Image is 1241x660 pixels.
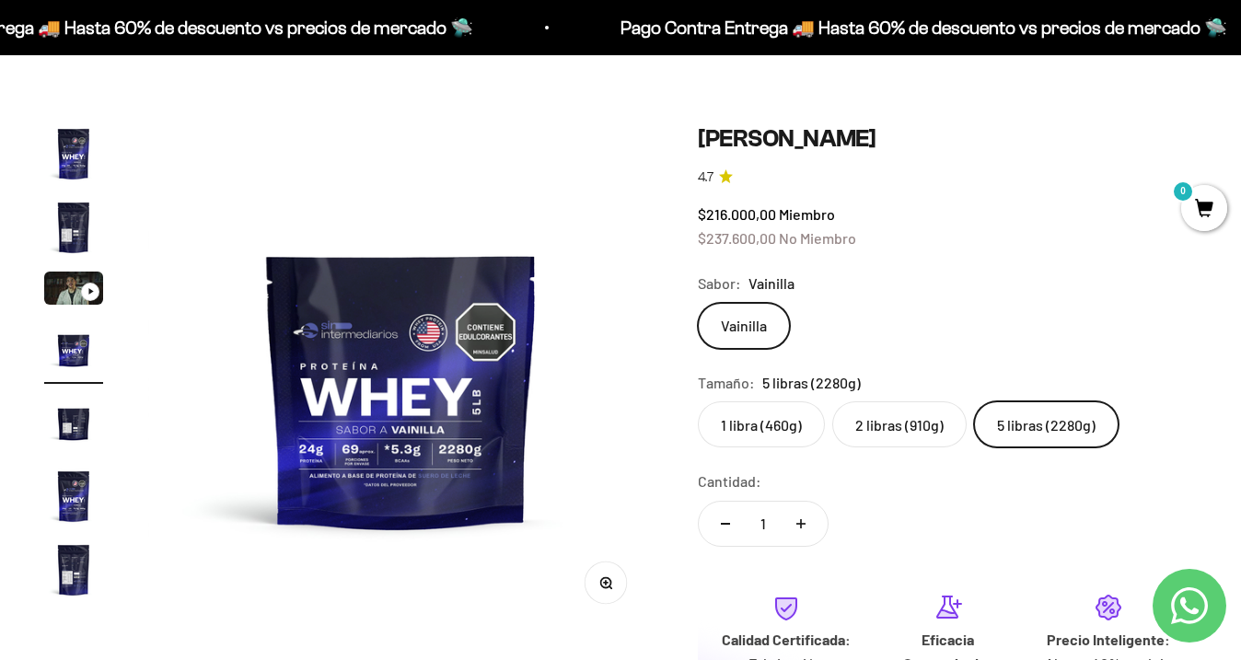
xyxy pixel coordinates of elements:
[698,205,776,223] span: $216.000,00
[1181,200,1227,220] a: 0
[699,502,752,546] button: Reducir cantidad
[698,272,741,295] legend: Sabor:
[44,540,103,599] img: Proteína Whey - Vainilla
[44,467,103,526] img: Proteína Whey - Vainilla
[1047,631,1170,648] strong: Precio Inteligente:
[698,229,776,247] span: $237.600,00
[44,198,103,262] button: Ir al artículo 2
[44,124,103,189] button: Ir al artículo 1
[774,502,828,546] button: Aumentar cantidad
[698,168,713,188] span: 4.7
[698,371,755,395] legend: Tamaño:
[779,229,856,247] span: No Miembro
[44,272,103,310] button: Ir al artículo 3
[748,272,794,295] span: Vainilla
[44,124,103,183] img: Proteína Whey - Vainilla
[44,198,103,257] img: Proteína Whey - Vainilla
[722,631,851,648] strong: Calidad Certificada:
[698,168,1197,188] a: 4.74.7 de 5.0 estrellas
[44,467,103,531] button: Ir al artículo 6
[620,13,1227,42] p: Pago Contra Entrega 🚚 Hasta 60% de descuento vs precios de mercado 🛸
[44,319,103,384] button: Ir al artículo 4
[44,393,103,452] img: Proteína Whey - Vainilla
[44,393,103,457] button: Ir al artículo 5
[44,540,103,605] button: Ir al artículo 7
[698,469,761,493] label: Cantidad:
[44,319,103,378] img: Proteína Whey - Vainilla
[762,371,861,395] span: 5 libras (2280g)
[1172,180,1194,203] mark: 0
[698,124,1197,153] h1: [PERSON_NAME]
[148,124,655,631] img: Proteína Whey - Vainilla
[779,205,835,223] span: Miembro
